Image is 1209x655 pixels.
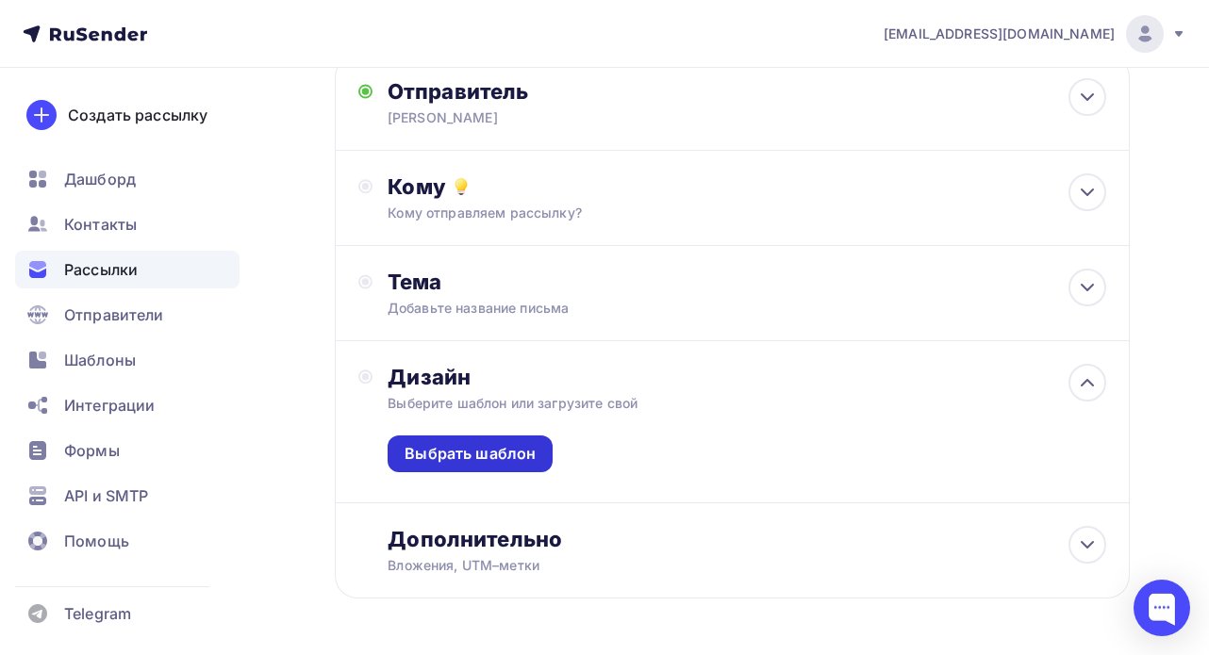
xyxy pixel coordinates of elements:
[884,25,1115,43] span: [EMAIL_ADDRESS][DOMAIN_NAME]
[405,443,536,465] div: Выбрать шаблон
[15,432,240,469] a: Формы
[388,204,1034,222] div: Кому отправляем рассылку?
[388,394,1034,413] div: Выберите шаблон или загрузите свой
[884,15,1186,53] a: [EMAIL_ADDRESS][DOMAIN_NAME]
[388,78,796,105] div: Отправитель
[64,303,164,326] span: Отправители
[388,173,1106,200] div: Кому
[64,530,129,552] span: Помощь
[388,556,1034,575] div: Вложения, UTM–метки
[388,526,1106,552] div: Дополнительно
[15,205,240,243] a: Контакты
[15,296,240,334] a: Отправители
[64,439,120,462] span: Формы
[64,394,155,417] span: Интеграции
[64,258,138,281] span: Рассылки
[64,349,136,371] span: Шаблоны
[388,269,760,295] div: Тема
[388,299,723,318] div: Добавьте название письма
[388,108,755,127] div: [PERSON_NAME]
[64,602,131,625] span: Telegram
[15,341,240,379] a: Шаблоны
[64,484,148,507] span: API и SMTP
[64,213,137,236] span: Контакты
[15,160,240,198] a: Дашборд
[388,364,1106,390] div: Дизайн
[64,168,136,190] span: Дашборд
[68,104,207,126] div: Создать рассылку
[15,251,240,288] a: Рассылки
